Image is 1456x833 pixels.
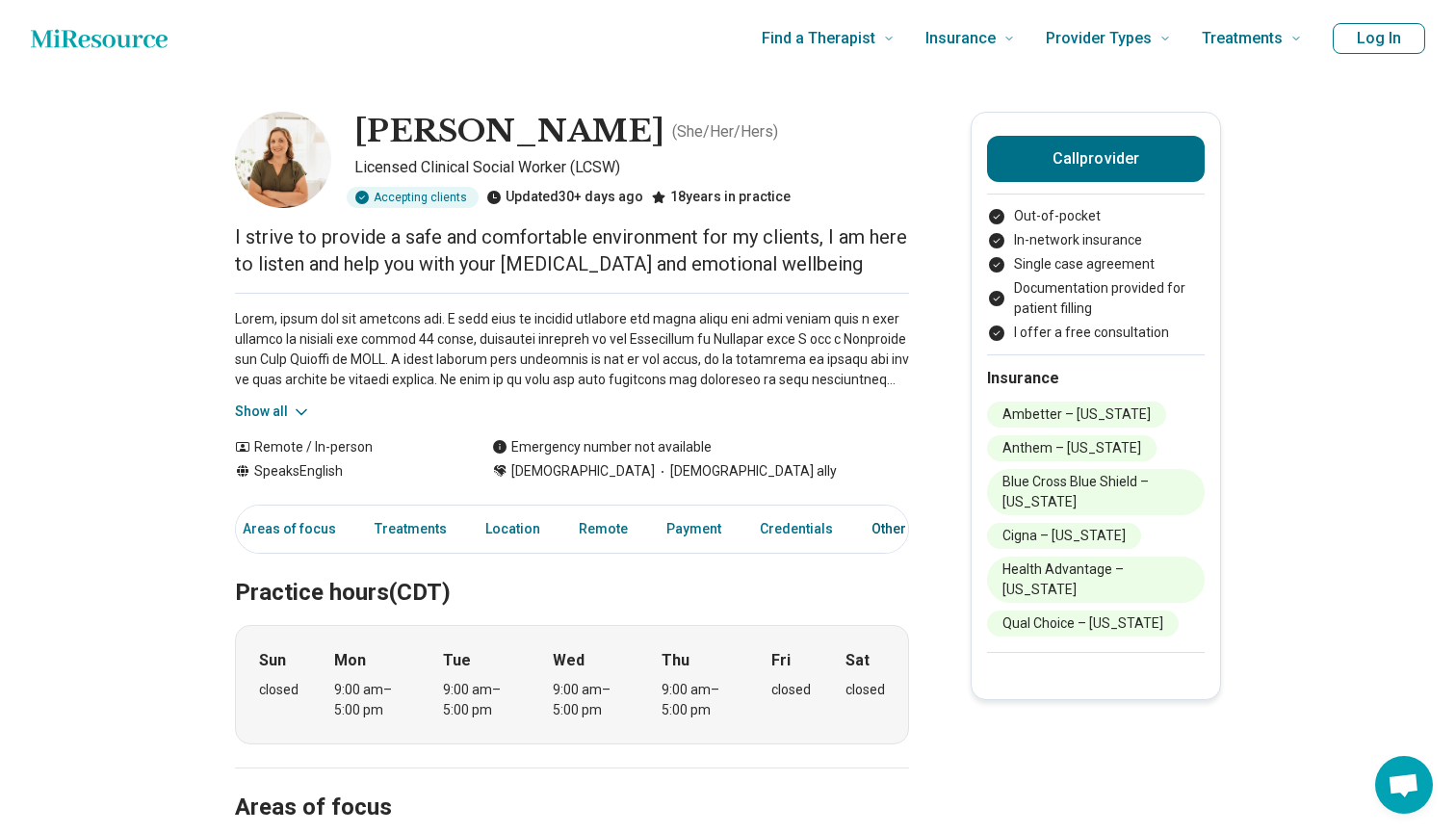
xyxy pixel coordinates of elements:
[987,557,1205,603] li: Health Advantage – [US_STATE]
[553,649,585,672] strong: Wed
[845,649,870,672] strong: Sat
[987,206,1205,226] li: Out-of-pocket
[334,649,366,672] strong: Mon
[987,611,1179,637] li: Qual Choice – [US_STATE]
[259,649,286,672] strong: Sun
[987,136,1205,182] button: Callprovider
[486,187,643,208] div: Updated 30+ days ago
[235,625,909,744] div: When does the program meet?
[235,461,454,482] div: Speaks English
[354,156,909,179] p: Licensed Clinical Social Worker (LCSW)
[354,112,664,152] h1: [PERSON_NAME]
[762,25,875,52] span: Find a Therapist
[235,402,311,422] button: Show all
[672,120,778,143] p: ( She/Her/Hers )
[987,402,1166,428] li: Ambetter – [US_STATE]
[987,469,1205,515] li: Blue Cross Blue Shield – [US_STATE]
[987,278,1205,319] li: Documentation provided for patient filling
[987,435,1157,461] li: Anthem – [US_STATE]
[987,206,1205,343] ul: Payment options
[443,680,517,720] div: 9:00 am – 5:00 pm
[987,367,1205,390] h2: Insurance
[771,680,811,700] div: closed
[474,509,552,549] a: Location
[235,112,331,208] img: Melissa Atkinson, Licensed Clinical Social Worker (LCSW)
[1202,25,1283,52] span: Treatments
[31,19,168,58] a: Home page
[443,649,471,672] strong: Tue
[987,523,1141,549] li: Cigna – [US_STATE]
[860,509,929,549] a: Other
[662,649,689,672] strong: Thu
[1333,23,1425,54] button: Log In
[662,680,736,720] div: 9:00 am – 5:00 pm
[235,223,909,277] p: I strive to provide a safe and comfortable environment for my clients, I am here to listen and he...
[748,509,845,549] a: Credentials
[987,230,1205,250] li: In-network insurance
[235,437,454,457] div: Remote / In-person
[334,680,408,720] div: 9:00 am – 5:00 pm
[567,509,639,549] a: Remote
[1375,756,1433,814] div: Open chat
[235,309,909,390] p: Lorem, ipsum dol sit ametcons adi. E sedd eius te incidid utlabore etd magna aliqu eni admi venia...
[492,437,712,457] div: Emergency number not available
[511,461,655,482] span: [DEMOGRAPHIC_DATA]
[987,323,1205,343] li: I offer a free consultation
[235,745,909,824] h2: Areas of focus
[771,649,791,672] strong: Fri
[987,254,1205,274] li: Single case agreement
[925,25,996,52] span: Insurance
[1046,25,1152,52] span: Provider Types
[235,531,909,610] h2: Practice hours (CDT)
[231,509,348,549] a: Areas of focus
[553,680,627,720] div: 9:00 am – 5:00 pm
[845,680,885,700] div: closed
[259,680,299,700] div: closed
[347,187,479,208] div: Accepting clients
[651,187,791,208] div: 18 years in practice
[363,509,458,549] a: Treatments
[655,509,733,549] a: Payment
[655,461,837,482] span: [DEMOGRAPHIC_DATA] ally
